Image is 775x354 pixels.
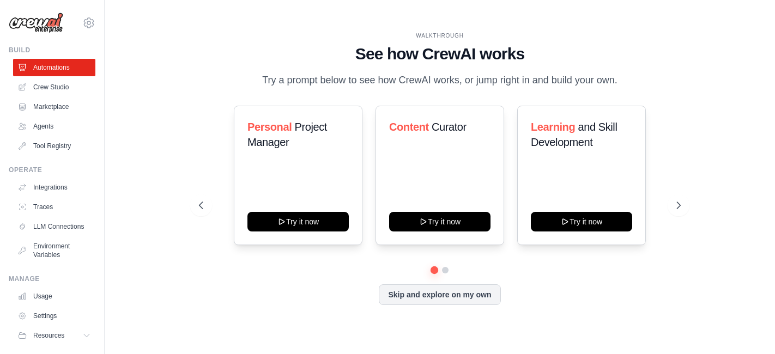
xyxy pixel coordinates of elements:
[13,198,95,216] a: Traces
[531,212,632,231] button: Try it now
[9,166,95,174] div: Operate
[13,218,95,235] a: LLM Connections
[13,98,95,115] a: Marketplace
[13,327,95,344] button: Resources
[13,307,95,325] a: Settings
[199,32,681,40] div: WALKTHROUGH
[247,121,327,148] span: Project Manager
[199,44,681,64] h1: See how CrewAI works
[389,121,429,133] span: Content
[9,13,63,33] img: Logo
[13,118,95,135] a: Agents
[13,237,95,264] a: Environment Variables
[13,59,95,76] a: Automations
[257,72,623,88] p: Try a prompt below to see how CrewAI works, or jump right in and build your own.
[247,212,349,231] button: Try it now
[13,288,95,305] a: Usage
[531,121,575,133] span: Learning
[247,121,292,133] span: Personal
[9,274,95,283] div: Manage
[9,46,95,54] div: Build
[379,284,500,305] button: Skip and explore on my own
[33,331,64,340] span: Resources
[432,121,467,133] span: Curator
[389,212,491,231] button: Try it now
[13,179,95,196] a: Integrations
[13,137,95,155] a: Tool Registry
[13,78,95,96] a: Crew Studio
